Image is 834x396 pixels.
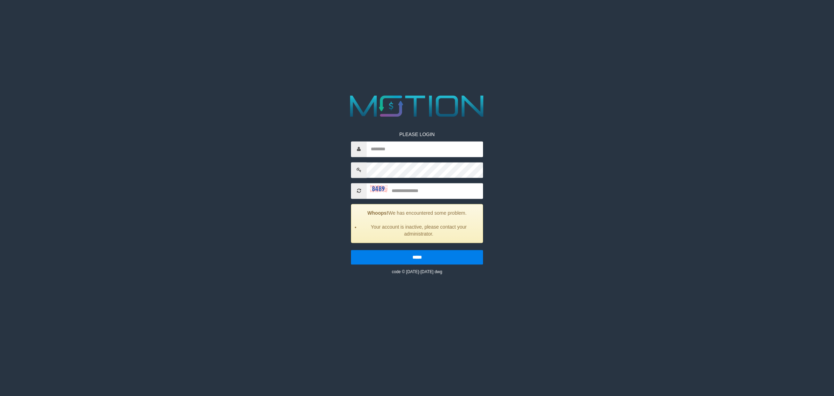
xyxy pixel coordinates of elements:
li: Your account is inactive, please contact your administrator. [360,223,477,237]
small: code © [DATE]-[DATE] dwg [392,269,442,274]
p: PLEASE LOGIN [351,131,483,138]
img: captcha [370,185,387,192]
strong: Whoops! [367,210,388,216]
div: We has encountered some problem. [351,204,483,243]
img: MOTION_logo.png [344,92,490,120]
